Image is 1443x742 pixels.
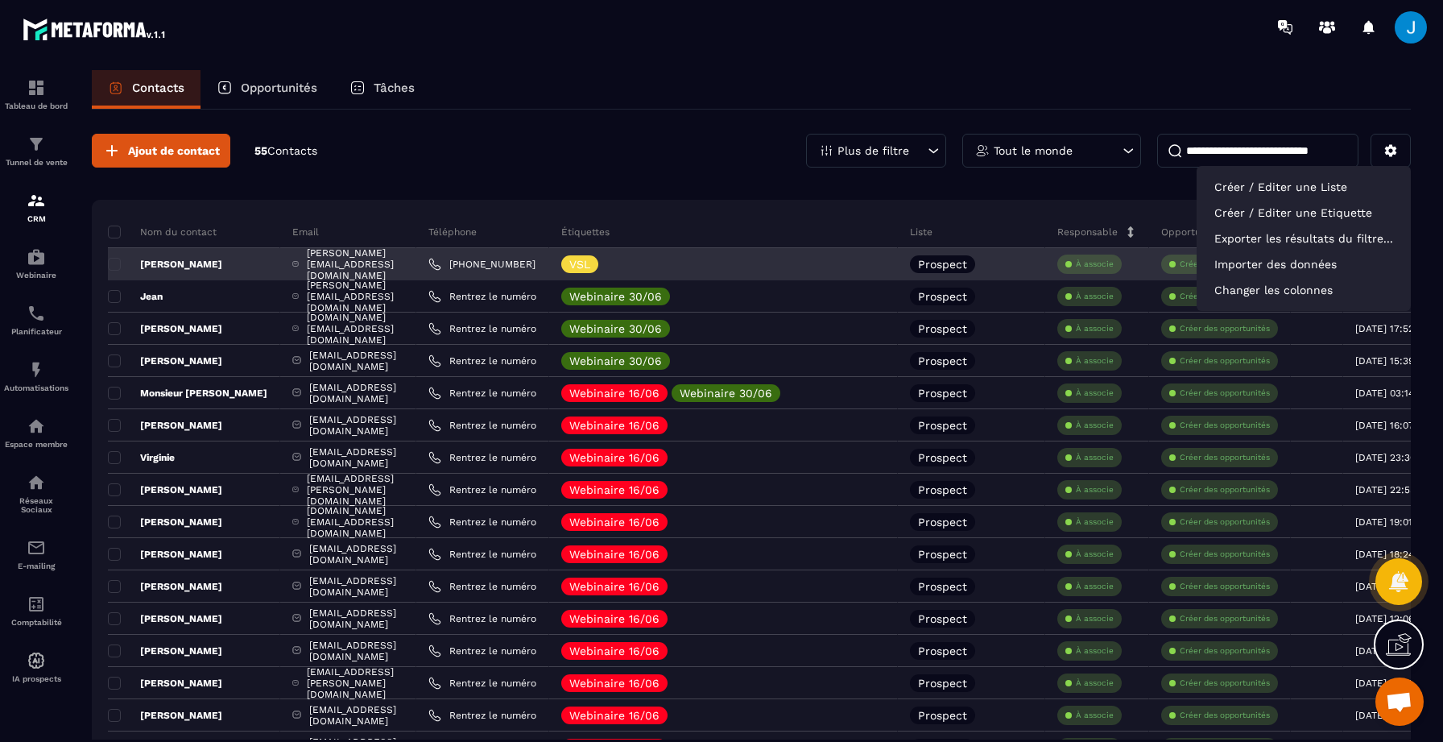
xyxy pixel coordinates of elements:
img: logo [23,15,167,44]
p: Webinaire 16/06 [569,613,659,624]
p: Plus de filtre [837,145,909,156]
p: Espace membre [4,440,68,449]
p: [DATE] 17:52 [1355,323,1414,334]
p: Prospect [918,710,967,721]
p: Prospect [918,549,967,560]
p: [PERSON_NAME] [108,580,222,593]
p: À associe [1076,516,1114,528]
p: Webinaire 30/06 [569,291,662,302]
p: Prospect [918,291,967,302]
p: [DATE] 03:14 [1355,388,1414,399]
p: [PERSON_NAME] [108,322,222,335]
a: automationsautomationsAutomatisations [4,348,68,404]
p: Prospect [918,484,967,495]
p: Téléphone [428,226,477,238]
p: Créer des opportunités [1180,291,1270,302]
p: [PERSON_NAME] [108,516,222,529]
p: Webinaire 16/06 [569,388,659,399]
p: Liste [910,226,932,238]
p: Webinaire 16/06 [569,710,659,721]
p: Webinaire 16/06 [569,484,659,495]
p: À associe [1076,581,1114,592]
p: Tâches [374,81,415,95]
p: Prospect [918,516,967,528]
a: [PHONE_NUMBER] [428,258,535,271]
p: Prospect [918,323,967,334]
p: À associe [1076,549,1114,560]
p: À associe [1076,678,1114,689]
img: automations [27,651,46,670]
img: automations [27,417,46,436]
p: [DATE] 16:07 [1355,420,1414,431]
p: Créer des opportunités [1180,549,1270,560]
p: À associe [1076,388,1114,399]
p: Tunnel de vente [4,158,68,167]
p: Webinaire 16/06 [569,452,659,463]
p: [PERSON_NAME] [108,419,222,432]
p: Créer des opportunités [1180,323,1270,334]
p: Webinaire 16/06 [569,645,659,657]
p: [PERSON_NAME] [108,709,222,722]
p: [PERSON_NAME] [108,612,222,625]
p: Créer des opportunités [1180,452,1270,463]
img: accountant [27,595,46,614]
p: Webinaire 30/06 [569,355,662,367]
p: Créer des opportunités [1180,420,1270,431]
p: Créer des opportunités [1180,259,1270,270]
a: automationsautomationsWebinaire [4,235,68,292]
p: Comptabilité [4,618,68,627]
p: [DATE] 23:36 [1355,452,1416,463]
p: [DATE] 15:39 [1355,355,1414,367]
p: À associe [1076,259,1114,270]
p: Contacts [132,81,184,95]
p: [PERSON_NAME] [108,483,222,496]
a: Tâches [333,70,431,109]
p: À associe [1076,613,1114,624]
img: formation [27,191,46,210]
span: Contacts [267,144,317,157]
p: Prospect [918,388,967,399]
a: formationformationTunnel de vente [4,122,68,179]
p: Nom du contact [108,226,217,238]
p: Créer des opportunités [1180,388,1270,399]
p: À associe [1076,420,1114,431]
p: Prospect [918,420,967,431]
p: Prospect [918,452,967,463]
p: Tout le monde [994,145,1073,156]
p: Créer des opportunités [1180,710,1270,721]
p: Automatisations [4,383,68,392]
p: Jean [108,290,163,303]
p: [DATE] 19:28 [1355,678,1414,689]
p: E-mailing [4,562,68,570]
p: À associe [1076,710,1114,721]
p: Importer des données [1205,251,1403,277]
p: [PERSON_NAME] [108,354,222,367]
p: Changer les colonnes [1205,277,1403,303]
p: Créer des opportunités [1180,484,1270,495]
p: [PERSON_NAME] [108,645,222,657]
p: CRM [4,214,68,223]
a: accountantaccountantComptabilité [4,582,68,639]
p: Exporter les résultats du filtre... [1205,226,1403,251]
p: Webinaire 16/06 [569,516,659,528]
p: Monsieur [PERSON_NAME] [108,387,267,400]
a: formationformationCRM [4,179,68,235]
p: [DATE] 23:12 [1355,645,1414,657]
p: [DATE] 18:24 [1355,549,1414,560]
p: À associe [1076,291,1114,302]
p: Responsable [1057,226,1118,238]
p: 55 [254,143,317,159]
span: Ajout de contact [128,143,220,159]
a: Ouvrir le chat [1375,678,1424,726]
p: Webinaire 30/06 [680,388,772,399]
img: scheduler [27,304,46,323]
a: automationsautomationsEspace membre [4,404,68,461]
p: Opportunité [1161,226,1218,238]
p: Webinaire 16/06 [569,420,659,431]
p: Créer / Editer une Liste [1205,174,1403,200]
p: Prospect [918,678,967,689]
a: schedulerschedulerPlanificateur [4,292,68,348]
p: Créer des opportunités [1180,645,1270,657]
p: Créer des opportunités [1180,355,1270,367]
p: [DATE] 00:01 [1355,710,1414,721]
